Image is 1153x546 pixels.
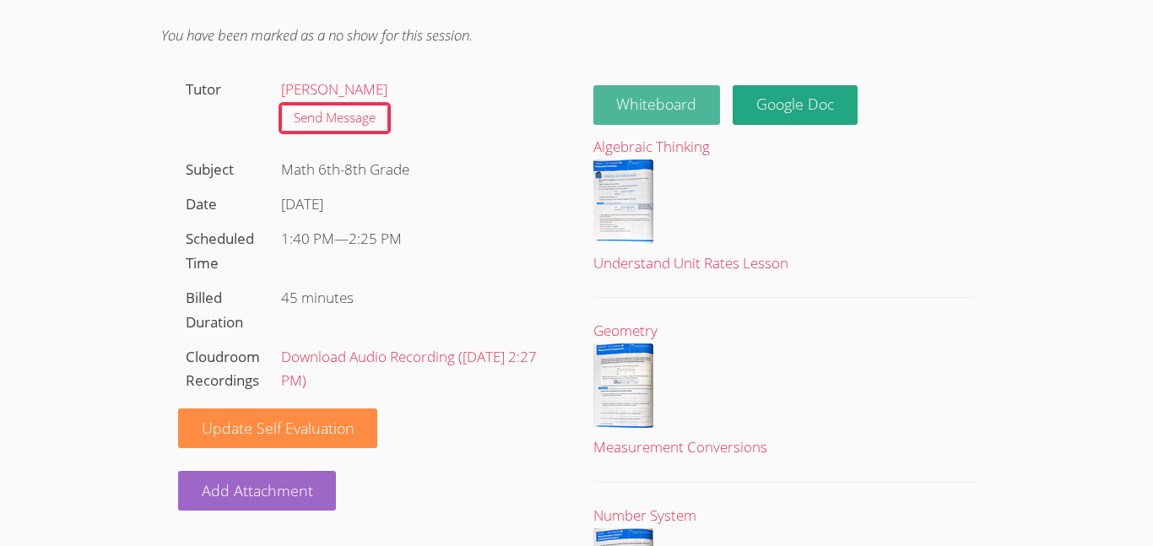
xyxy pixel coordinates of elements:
[281,105,388,132] a: Send Message
[186,288,243,332] label: Billed Duration
[593,135,975,159] div: Algebraic Thinking
[178,471,337,511] a: Add Attachment
[593,319,975,460] a: GeometryMeasurement Conversions
[186,347,260,391] label: Cloudroom Recordings
[593,504,975,528] div: Number System
[281,227,552,251] div: —
[593,159,653,244] img: 1.%20Understand%20Unit%20Rates.pdf
[178,408,378,448] a: Update Self Evaluation
[593,319,975,343] div: Geometry
[281,192,552,217] div: [DATE]
[281,347,537,391] a: Download Audio Recording ([DATE] 2:27 PM)
[281,229,334,248] span: 1:40 PM
[161,24,992,48] div: You have been marked as a no show for this session.
[273,153,560,187] div: Math 6th-8th Grade
[593,343,653,428] img: 1.%20Measurement%20Conversions%20.pdf
[186,194,217,214] label: Date
[186,229,254,273] label: Scheduled Time
[186,79,221,99] label: Tutor
[349,229,402,248] span: 2:25 PM
[593,251,975,276] div: Understand Unit Rates Lesson
[733,85,858,125] a: Google Doc
[593,135,975,276] a: Algebraic ThinkingUnderstand Unit Rates Lesson
[593,435,975,460] div: Measurement Conversions
[593,85,721,125] button: Whiteboard
[186,159,234,179] label: Subject
[273,281,560,316] div: 45 minutes
[281,79,387,99] a: [PERSON_NAME]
